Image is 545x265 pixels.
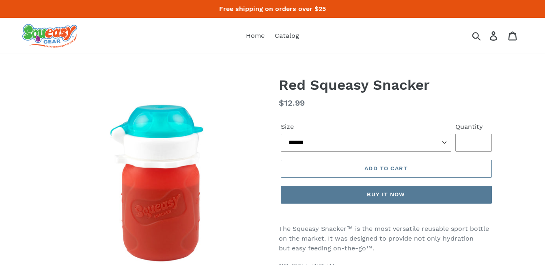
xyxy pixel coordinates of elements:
[281,186,492,204] button: Buy it now
[364,165,407,172] span: Add to cart
[281,160,492,178] button: Add to cart
[275,32,299,40] span: Catalog
[242,30,269,42] a: Home
[279,224,494,253] p: The Squeasy Snacker™ is the most versatile reusable sport bottle on the market. It was designed t...
[279,76,494,93] h1: Red Squeasy Snacker
[455,122,492,132] label: Quantity
[246,32,265,40] span: Home
[281,122,451,132] label: Size
[271,30,303,42] a: Catalog
[22,24,77,48] img: squeasy gear snacker portable food pouch
[279,98,305,108] span: $12.99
